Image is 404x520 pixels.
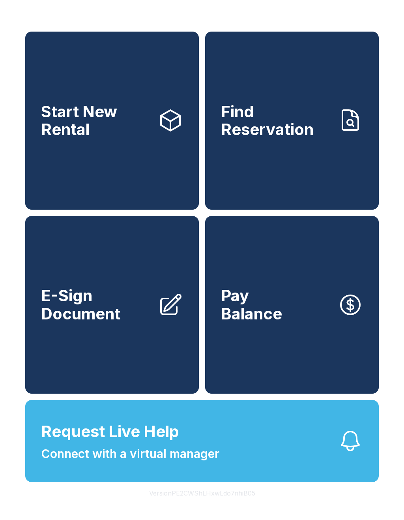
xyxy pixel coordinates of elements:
[25,400,379,482] button: Request Live HelpConnect with a virtual manager
[205,216,379,394] a: PayBalance
[41,420,179,443] span: Request Live Help
[221,287,282,323] span: Pay Balance
[205,32,379,210] a: Find Reservation
[41,103,151,139] span: Start New Rental
[143,482,262,504] button: VersionPE2CWShLHxwLdo7nhiB05
[25,32,199,210] a: Start New Rental
[41,445,219,463] span: Connect with a virtual manager
[25,216,199,394] a: E-Sign Document
[41,287,151,323] span: E-Sign Document
[221,103,331,139] span: Find Reservation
